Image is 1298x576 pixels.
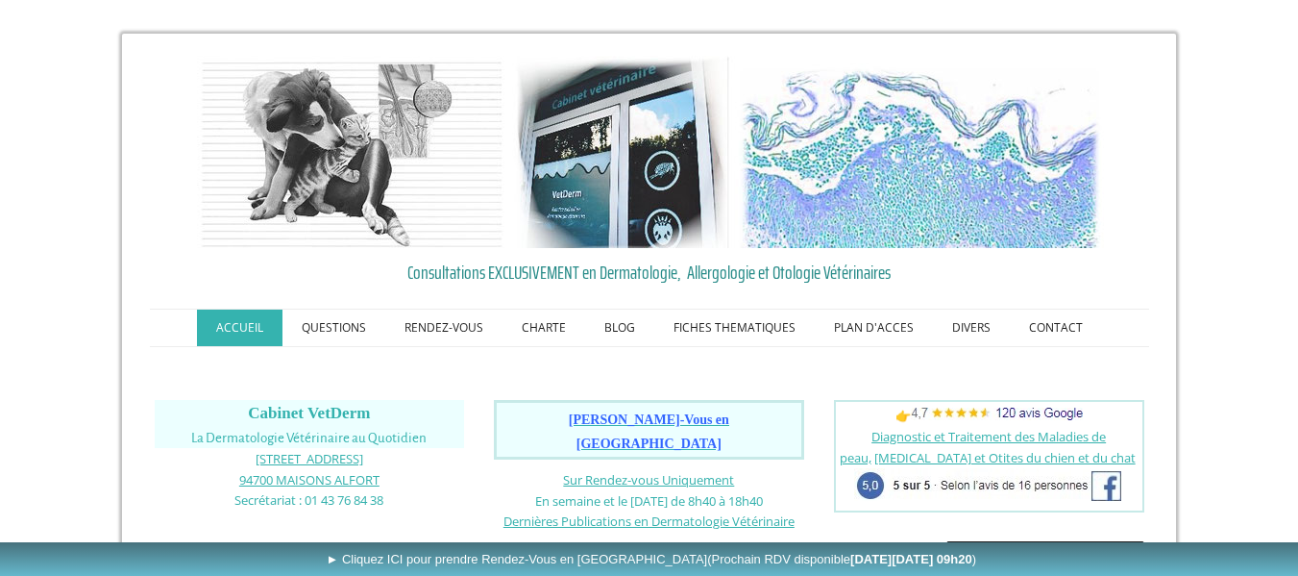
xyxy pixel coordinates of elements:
span: La Dermatologie Vétérinaire au Quotidien [191,431,427,445]
a: DIVERS [933,310,1010,346]
span: [STREET_ADDRESS] [256,450,363,467]
span: En semaine et le [DATE] de 8h40 à 18h40 [535,492,763,510]
span: Secrétariat : 01 43 76 84 38 [234,491,383,509]
span: Cabinet VetDerm [248,404,370,422]
a: [PERSON_NAME]-Vous en [GEOGRAPHIC_DATA] [569,413,729,451]
a: FICHES THEMATIQUES [654,310,815,346]
a: ACCUEIL [197,310,282,346]
span: 👉 [895,407,1083,424]
a: Diagnostic et Traitement des Maladies de peau, [840,428,1107,466]
a: Consultations EXCLUSIVEMENT en Dermatologie, Allergologie et Otologie Vétérinaires [155,258,1144,287]
b: [DATE][DATE] 09h20 [850,552,972,566]
a: BLOG [585,310,654,346]
a: [MEDICAL_DATA] et Otites du chien et du chat [874,449,1136,466]
a: RENDEZ-VOUS [385,310,502,346]
input: Search [946,541,1143,573]
a: CHARTE [502,310,585,346]
span: ► Cliquez ICI pour prendre Rendez-Vous en [GEOGRAPHIC_DATA] [326,552,976,566]
a: PLAN D'ACCES [815,310,933,346]
a: 94700 MAISONS ALFORT [239,470,380,488]
a: Sur Rendez-vous Uniquement [563,471,734,488]
span: (Prochain RDV disponible ) [707,552,976,566]
a: CONTACT [1010,310,1102,346]
a: Dernières Publications en Dermatologie Vétérinaire [503,512,795,530]
span: Dernières Publications en Dermatologie Vétérinaire [503,513,795,530]
span: 94700 MAISONS ALFORT [239,471,380,488]
a: QUESTIONS [282,310,385,346]
span: [PERSON_NAME]-Vous en [GEOGRAPHIC_DATA] [569,413,729,451]
a: [STREET_ADDRESS] [256,449,363,467]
